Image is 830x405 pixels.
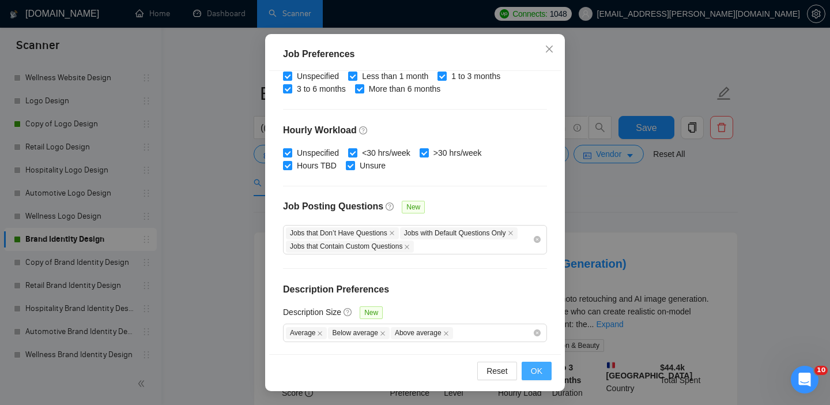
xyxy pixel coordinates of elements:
[283,283,547,297] h4: Description Preferences
[286,327,327,339] span: Average
[7,5,29,27] button: go back
[328,327,389,339] span: Below average
[389,230,395,236] span: close
[386,202,395,211] span: question-circle
[292,70,344,82] span: Unspecified
[391,327,453,339] span: Above average
[357,147,415,159] span: <30 hrs/week
[545,44,554,54] span: close
[357,70,433,82] span: Less than 1 month
[368,5,389,25] div: Закрыть
[429,147,486,159] span: >30 hrs/week
[477,362,517,380] button: Reset
[400,227,518,239] span: Jobs with Default Questions Only
[292,147,344,159] span: Unspecified
[286,227,399,239] span: Jobs that Don’t Have Questions
[283,306,341,318] h5: Description Size
[359,126,368,135] span: question-circle
[317,331,323,336] span: close
[404,244,410,250] span: close
[283,123,547,137] h4: Hourly Workload
[292,82,350,95] span: 3 to 6 months
[380,331,386,336] span: close
[402,201,425,213] span: New
[486,365,508,377] span: Reset
[360,306,383,319] span: New
[531,365,542,377] span: OK
[534,34,565,65] button: Close
[534,329,541,336] span: close-circle
[283,47,547,61] div: Job Preferences
[522,362,552,380] button: OK
[286,241,414,253] span: Jobs that Contain Custom Questions
[344,307,353,317] span: question-circle
[791,366,818,393] iframe: To enrich screen reader interactions, please activate Accessibility in Grammarly extension settings
[364,82,446,95] span: More than 6 months
[508,230,514,236] span: close
[443,331,449,336] span: close
[534,236,541,243] span: close-circle
[292,159,341,172] span: Hours TBD
[447,70,505,82] span: 1 to 3 months
[283,200,383,213] h4: Job Posting Questions
[346,5,368,27] button: Свернуть окно
[355,159,390,172] span: Unsure
[814,366,828,375] span: 10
